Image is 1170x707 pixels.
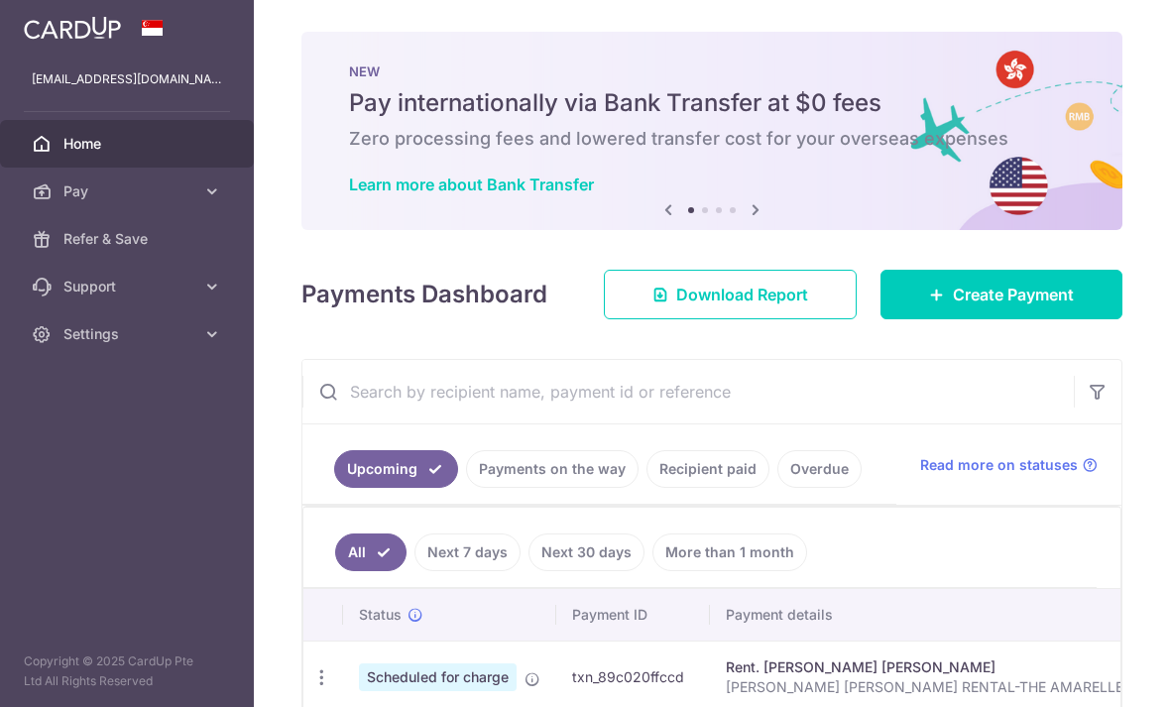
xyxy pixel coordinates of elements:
span: Read more on statuses [920,455,1078,475]
a: Next 7 days [414,533,521,571]
a: Overdue [777,450,862,488]
p: [PERSON_NAME] [PERSON_NAME] RENTAL-THE AMARELLE [726,677,1123,697]
a: Create Payment [880,270,1122,319]
span: Download Report [676,283,808,306]
a: Learn more about Bank Transfer [349,175,594,194]
span: Refer & Save [63,229,194,249]
span: Support [63,277,194,296]
th: Payment ID [556,589,710,641]
a: Upcoming [334,450,458,488]
a: Download Report [604,270,857,319]
a: Recipient paid [646,450,769,488]
span: Status [359,605,402,625]
span: Pay [63,181,194,201]
h4: Payments Dashboard [301,277,547,312]
a: More than 1 month [652,533,807,571]
input: Search by recipient name, payment id or reference [302,360,1074,423]
img: Bank transfer banner [301,32,1122,230]
span: Settings [63,324,194,344]
span: Create Payment [953,283,1074,306]
a: Payments on the way [466,450,639,488]
a: Next 30 days [528,533,644,571]
p: [EMAIL_ADDRESS][DOMAIN_NAME] [32,69,222,89]
a: All [335,533,407,571]
h5: Pay internationally via Bank Transfer at $0 fees [349,87,1075,119]
span: Home [63,134,194,154]
th: Payment details [710,589,1139,641]
a: Read more on statuses [920,455,1098,475]
h6: Zero processing fees and lowered transfer cost for your overseas expenses [349,127,1075,151]
div: Rent. [PERSON_NAME] [PERSON_NAME] [726,657,1123,677]
span: Scheduled for charge [359,663,517,691]
p: NEW [349,63,1075,79]
img: CardUp [24,16,121,40]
